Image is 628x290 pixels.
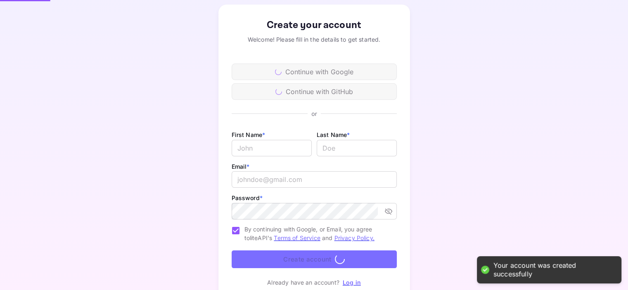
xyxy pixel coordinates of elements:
[232,18,397,33] div: Create your account
[267,278,339,287] p: Already have an account?
[232,131,265,138] label: First Name
[232,35,397,44] div: Welcome! Please fill in the details to get started.
[381,204,396,219] button: toggle password visibility
[334,234,374,241] a: Privacy Policy.
[232,194,263,201] label: Password
[232,163,250,170] label: Email
[244,225,390,242] span: By continuing with Google, or Email, you agree to liteAPI's and
[232,83,397,100] div: Continue with GitHub
[232,171,397,188] input: johndoe@gmail.com
[493,261,613,278] div: Your account was created successfully
[343,279,361,286] a: Log in
[232,140,312,156] input: John
[317,131,350,138] label: Last Name
[232,64,397,80] div: Continue with Google
[274,234,320,241] a: Terms of Service
[317,140,397,156] input: Doe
